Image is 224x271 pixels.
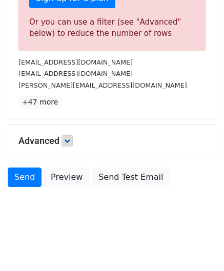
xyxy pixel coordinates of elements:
a: Send [8,168,42,187]
small: [EMAIL_ADDRESS][DOMAIN_NAME] [18,58,133,66]
small: [PERSON_NAME][EMAIL_ADDRESS][DOMAIN_NAME] [18,81,187,89]
a: Send Test Email [92,168,170,187]
h5: Advanced [18,135,206,147]
a: +47 more [18,96,62,109]
iframe: Chat Widget [173,222,224,271]
a: Preview [44,168,89,187]
small: [EMAIL_ADDRESS][DOMAIN_NAME] [18,70,133,77]
div: Or you can use a filter (see "Advanced" below) to reduce the number of rows [29,16,195,39]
